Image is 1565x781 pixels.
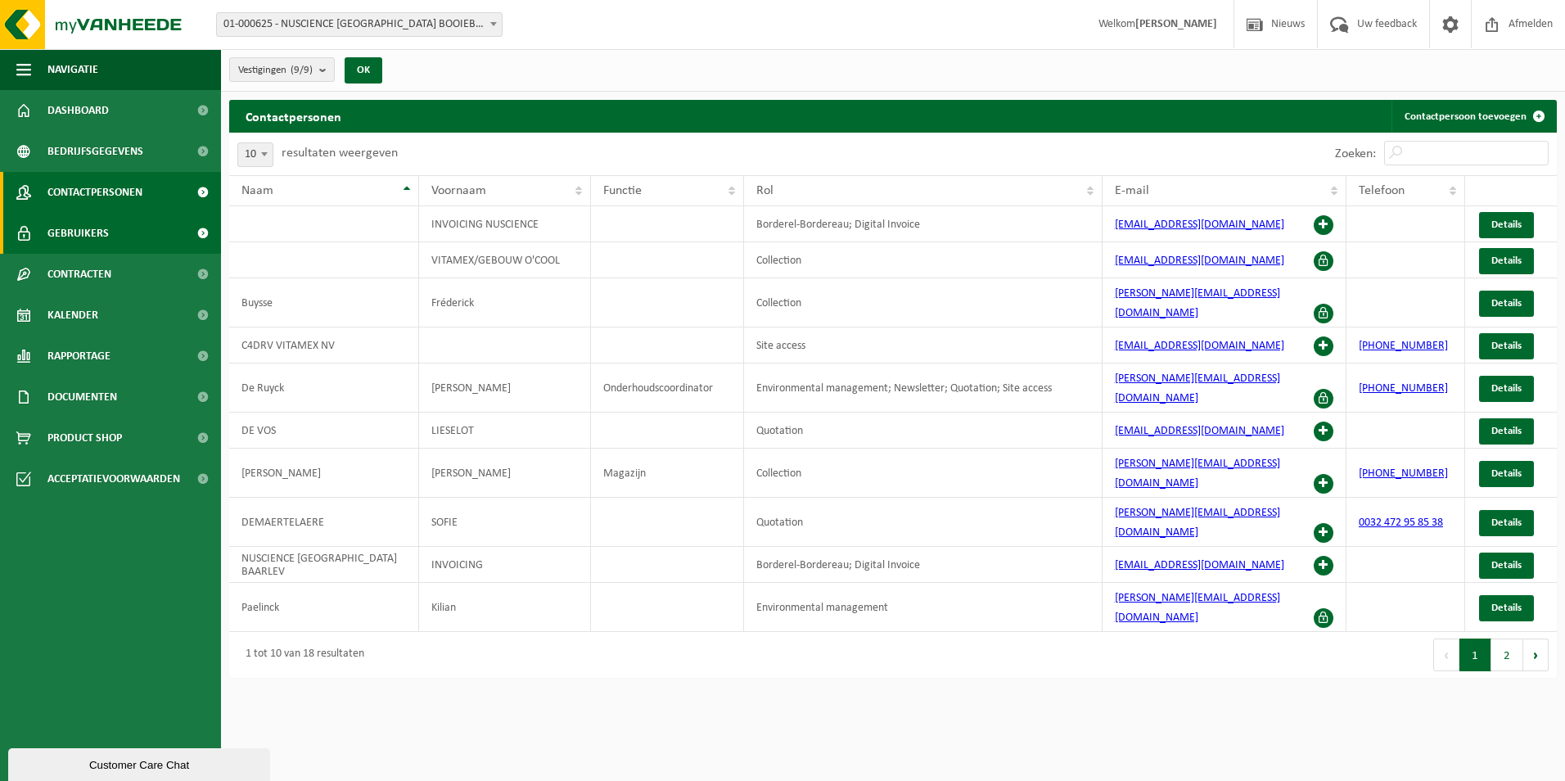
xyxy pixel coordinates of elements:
button: Previous [1433,639,1459,671]
td: Buysse [229,278,419,327]
button: 1 [1459,639,1491,671]
span: Details [1491,255,1522,266]
td: Borderel-Bordereau; Digital Invoice [744,206,1103,242]
span: Voornaam [431,184,486,197]
a: Contactpersoon toevoegen [1391,100,1555,133]
label: Zoeken: [1335,147,1376,160]
span: Kalender [47,295,98,336]
span: Bedrijfsgegevens [47,131,143,172]
td: C4DRV VITAMEX NV [229,327,419,363]
span: Details [1491,298,1522,309]
button: 2 [1491,639,1523,671]
button: Next [1523,639,1549,671]
td: Site access [744,327,1103,363]
td: INVOICING [419,547,591,583]
a: Details [1479,461,1534,487]
a: [PERSON_NAME][EMAIL_ADDRESS][DOMAIN_NAME] [1115,592,1280,624]
td: INVOICING NUSCIENCE [419,206,591,242]
td: Borderel-Bordereau; Digital Invoice [744,547,1103,583]
td: Quotation [744,498,1103,547]
strong: [PERSON_NAME] [1135,18,1217,30]
a: [PERSON_NAME][EMAIL_ADDRESS][DOMAIN_NAME] [1115,287,1280,319]
a: Details [1479,595,1534,621]
span: Details [1491,383,1522,394]
span: Naam [241,184,273,197]
span: Contracten [47,254,111,295]
label: resultaten weergeven [282,147,398,160]
span: Details [1491,426,1522,436]
a: [PHONE_NUMBER] [1359,467,1448,480]
a: [PHONE_NUMBER] [1359,340,1448,352]
td: Collection [744,449,1103,498]
a: Details [1479,553,1534,579]
a: [PERSON_NAME][EMAIL_ADDRESS][DOMAIN_NAME] [1115,507,1280,539]
span: Details [1491,341,1522,351]
count: (9/9) [291,65,313,75]
a: [EMAIL_ADDRESS][DOMAIN_NAME] [1115,219,1284,231]
td: Collection [744,278,1103,327]
iframe: chat widget [8,745,273,781]
td: NUSCIENCE [GEOGRAPHIC_DATA] BAARLEV [229,547,419,583]
a: [PHONE_NUMBER] [1359,382,1448,395]
span: Rol [756,184,773,197]
span: Details [1491,560,1522,571]
td: [PERSON_NAME] [229,449,419,498]
td: VITAMEX/GEBOUW O'COOL [419,242,591,278]
span: 01-000625 - NUSCIENCE BELGIUM BOOIEBOS - DRONGEN [217,13,502,36]
span: Details [1491,517,1522,528]
a: Details [1479,248,1534,274]
a: Details [1479,291,1534,317]
td: Paelinck [229,583,419,632]
span: Contactpersonen [47,172,142,213]
span: Rapportage [47,336,110,377]
a: Details [1479,510,1534,536]
span: Product Shop [47,418,122,458]
span: Gebruikers [47,213,109,254]
a: [EMAIL_ADDRESS][DOMAIN_NAME] [1115,340,1284,352]
span: Acceptatievoorwaarden [47,458,180,499]
a: 0032 472 95 85 38 [1359,517,1443,529]
h2: Contactpersonen [229,100,358,132]
span: Functie [603,184,642,197]
span: 10 [237,142,273,167]
div: 1 tot 10 van 18 resultaten [237,640,364,670]
td: DEMAERTELAERE [229,498,419,547]
td: [PERSON_NAME] [419,449,591,498]
span: E-mail [1115,184,1149,197]
span: Telefoon [1359,184,1405,197]
a: Details [1479,418,1534,445]
td: Onderhoudscoordinator [591,363,744,413]
td: Environmental management; Newsletter; Quotation; Site access [744,363,1103,413]
a: Details [1479,376,1534,402]
span: Vestigingen [238,58,313,83]
a: [EMAIL_ADDRESS][DOMAIN_NAME] [1115,425,1284,437]
td: Environmental management [744,583,1103,632]
span: Documenten [47,377,117,418]
td: Fréderick [419,278,591,327]
td: Quotation [744,413,1103,449]
span: Details [1491,219,1522,230]
button: OK [345,57,382,84]
span: Details [1491,468,1522,479]
button: Vestigingen(9/9) [229,57,335,82]
span: 10 [238,143,273,166]
td: SOFIE [419,498,591,547]
a: [EMAIL_ADDRESS][DOMAIN_NAME] [1115,255,1284,267]
td: Collection [744,242,1103,278]
span: Dashboard [47,90,109,131]
td: DE VOS [229,413,419,449]
td: Magazijn [591,449,744,498]
td: Kilian [419,583,591,632]
a: Details [1479,212,1534,238]
span: Details [1491,603,1522,613]
td: LIESELOT [419,413,591,449]
span: 01-000625 - NUSCIENCE BELGIUM BOOIEBOS - DRONGEN [216,12,503,37]
td: [PERSON_NAME] [419,363,591,413]
a: [EMAIL_ADDRESS][DOMAIN_NAME] [1115,559,1284,571]
span: Navigatie [47,49,98,90]
a: [PERSON_NAME][EMAIL_ADDRESS][DOMAIN_NAME] [1115,372,1280,404]
a: Details [1479,333,1534,359]
td: De Ruyck [229,363,419,413]
a: [PERSON_NAME][EMAIL_ADDRESS][DOMAIN_NAME] [1115,458,1280,490]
